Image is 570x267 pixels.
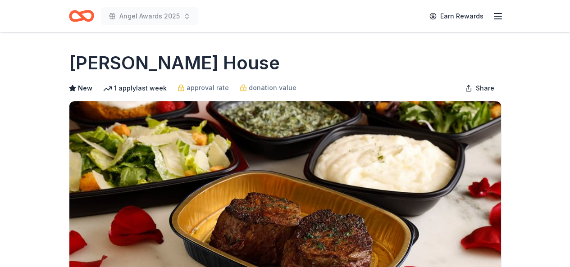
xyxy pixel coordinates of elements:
[240,82,296,93] a: donation value
[178,82,229,93] a: approval rate
[69,5,94,27] a: Home
[458,79,502,97] button: Share
[69,50,280,76] h1: [PERSON_NAME] House
[103,83,167,94] div: 1 apply last week
[249,82,296,93] span: donation value
[101,7,198,25] button: Angel Awards 2025
[187,82,229,93] span: approval rate
[119,11,180,22] span: Angel Awards 2025
[476,83,494,94] span: Share
[424,8,489,24] a: Earn Rewards
[78,83,92,94] span: New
